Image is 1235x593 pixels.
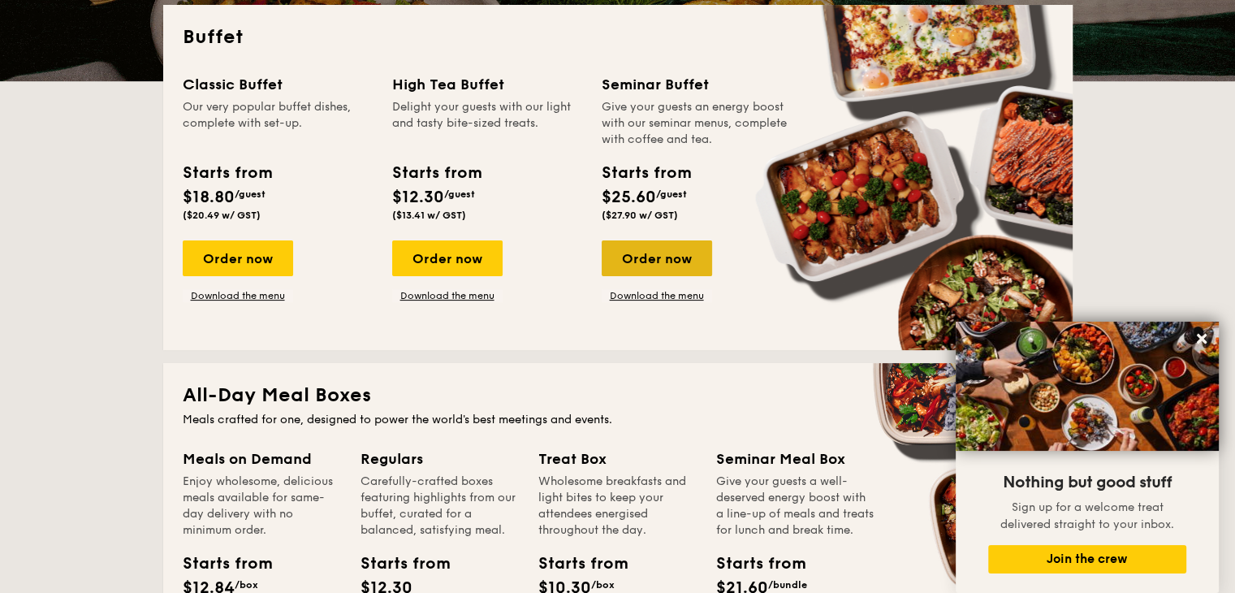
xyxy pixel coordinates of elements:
[183,474,341,539] div: Enjoy wholesome, delicious meals available for same-day delivery with no minimum order.
[392,99,582,148] div: Delight your guests with our light and tasty bite-sized treats.
[538,448,697,470] div: Treat Box
[392,289,503,302] a: Download the menu
[235,188,266,200] span: /guest
[988,545,1186,574] button: Join the crew
[183,210,261,221] span: ($20.49 w/ GST)
[602,210,678,221] span: ($27.90 w/ GST)
[956,322,1219,451] img: DSC07876-Edit02-Large.jpeg
[716,552,789,576] div: Starts from
[1189,326,1215,352] button: Close
[716,474,874,539] div: Give your guests a well-deserved energy boost with a line-up of meals and treats for lunch and br...
[1000,500,1174,531] span: Sign up for a welcome treat delivered straight to your inbox.
[392,240,503,276] div: Order now
[183,448,341,470] div: Meals on Demand
[538,552,611,576] div: Starts from
[591,579,615,591] span: /box
[602,188,656,207] span: $25.60
[602,99,792,148] div: Give your guests an energy boost with our seminar menus, complete with coffee and tea.
[183,383,1053,409] h2: All-Day Meal Boxes
[183,24,1053,50] h2: Buffet
[602,289,712,302] a: Download the menu
[602,240,712,276] div: Order now
[716,448,874,470] div: Seminar Meal Box
[602,73,792,96] div: Seminar Buffet
[235,579,258,591] span: /box
[656,188,687,200] span: /guest
[183,240,293,276] div: Order now
[392,73,582,96] div: High Tea Buffet
[183,161,271,185] div: Starts from
[183,73,373,96] div: Classic Buffet
[183,188,235,207] span: $18.80
[602,161,690,185] div: Starts from
[183,289,293,302] a: Download the menu
[361,448,519,470] div: Regulars
[392,161,481,185] div: Starts from
[392,188,444,207] span: $12.30
[444,188,475,200] span: /guest
[538,474,697,539] div: Wholesome breakfasts and light bites to keep your attendees energised throughout the day.
[361,552,434,576] div: Starts from
[183,552,256,576] div: Starts from
[392,210,466,221] span: ($13.41 w/ GST)
[768,579,807,591] span: /bundle
[1003,473,1172,492] span: Nothing but good stuff
[361,474,519,539] div: Carefully-crafted boxes featuring highlights from our buffet, curated for a balanced, satisfying ...
[183,99,373,148] div: Our very popular buffet dishes, complete with set-up.
[183,412,1053,428] div: Meals crafted for one, designed to power the world's best meetings and events.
